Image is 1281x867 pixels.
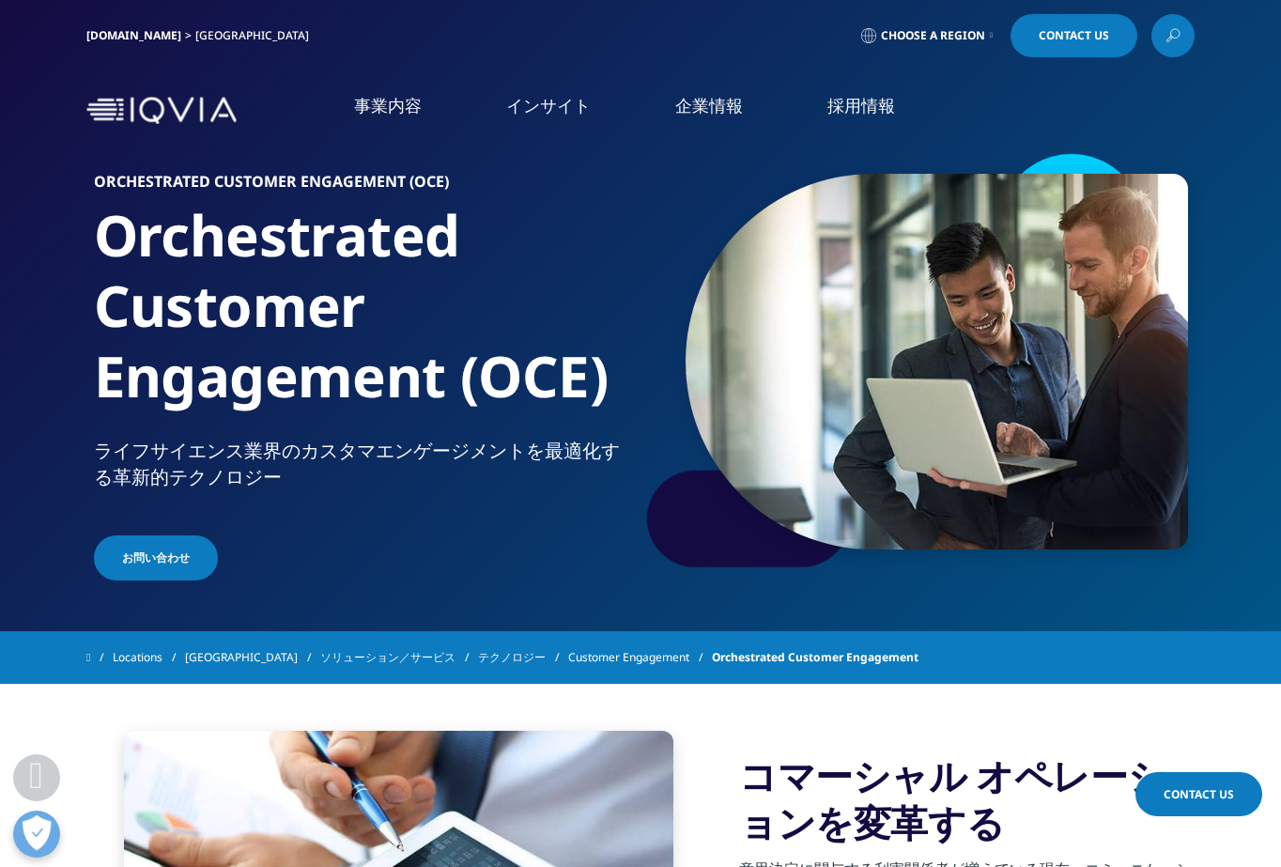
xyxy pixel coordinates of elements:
[94,535,218,581] a: お問い合わせ
[320,641,478,674] a: ソリューション／サービス
[86,27,181,43] a: [DOMAIN_NAME]
[94,174,634,200] h6: Orchestrated Customer Engagement (OCE)
[13,811,60,858] button: 優先設定センターを開く
[195,28,316,43] div: [GEOGRAPHIC_DATA]
[1011,14,1137,57] a: Contact Us
[94,438,634,502] p: ライフサイエンス業界のカスタマエンゲージメントを最適化する革新的テクノロジー
[712,641,918,674] span: Orchestrated Customer Engagement
[739,752,1195,846] h3: コマーシャル オペレーションを変革する
[1039,30,1109,41] span: Contact Us
[1135,772,1262,816] a: Contact Us
[686,174,1188,550] img: 120_businessmen-looking-at-laptop.jpg
[185,641,320,674] a: [GEOGRAPHIC_DATA]
[94,200,634,438] h1: Orchestrated Customer Engagement (OCE)
[675,94,743,117] a: 企業情報
[478,641,568,674] a: テクノロジー
[244,66,1195,155] nav: Primary
[506,94,591,117] a: インサイト
[1164,786,1234,802] span: Contact Us
[827,94,895,117] a: 採用情報
[113,641,185,674] a: Locations
[354,94,422,117] a: 事業内容
[568,641,712,674] a: Customer Engagement
[122,550,190,566] span: お問い合わせ
[881,28,985,43] span: Choose a Region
